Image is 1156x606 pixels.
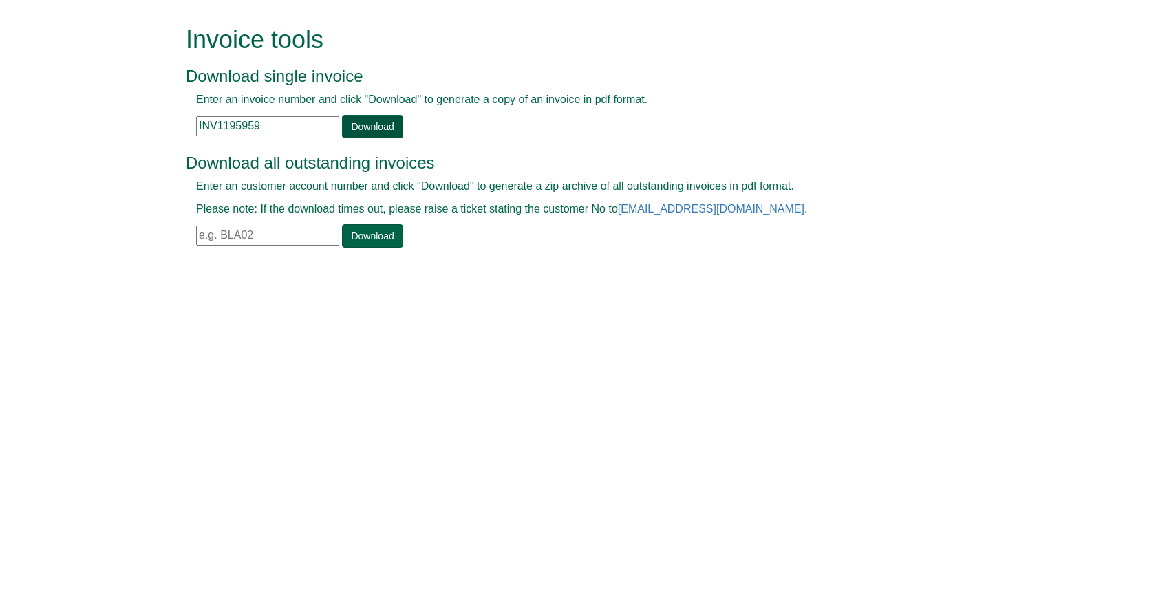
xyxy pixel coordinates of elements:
[196,116,339,136] input: e.g. INV1234
[196,202,929,217] p: Please note: If the download times out, please raise a ticket stating the customer No to .
[342,224,403,248] a: Download
[618,203,804,215] a: [EMAIL_ADDRESS][DOMAIN_NAME]
[186,26,939,54] h1: Invoice tools
[196,226,339,246] input: e.g. BLA02
[186,67,939,85] h3: Download single invoice
[196,92,929,108] p: Enter an invoice number and click "Download" to generate a copy of an invoice in pdf format.
[196,179,929,195] p: Enter an customer account number and click "Download" to generate a zip archive of all outstandin...
[186,154,939,172] h3: Download all outstanding invoices
[342,115,403,138] a: Download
